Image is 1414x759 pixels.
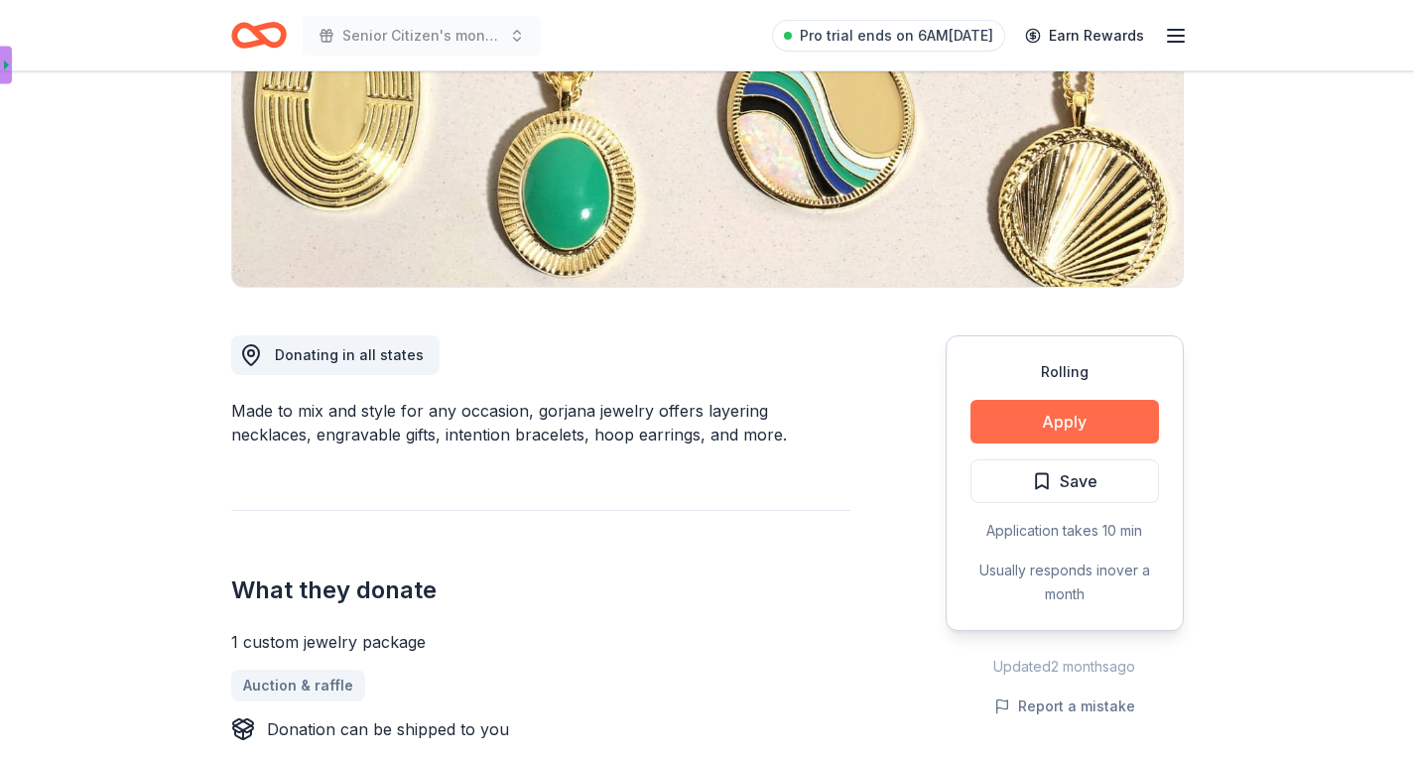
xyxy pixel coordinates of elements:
a: Pro trial ends on 6AM[DATE] [772,20,1005,52]
div: Rolling [970,360,1159,384]
button: Report a mistake [994,695,1135,718]
a: Auction & raffle [231,670,365,701]
a: Home [231,12,287,59]
div: Application takes 10 min [970,519,1159,543]
button: Senior Citizen's monthly birthday bash [303,16,541,56]
span: Pro trial ends on 6AM[DATE] [800,24,993,48]
span: Donating in all states [275,346,424,363]
span: Senior Citizen's monthly birthday bash [342,24,501,48]
span: Save [1060,468,1097,494]
div: Made to mix and style for any occasion, gorjana jewelry offers layering necklaces, engravable gif... [231,399,850,446]
div: Updated 2 months ago [946,655,1184,679]
button: Save [970,459,1159,503]
a: Earn Rewards [1013,18,1156,54]
button: Apply [970,400,1159,443]
div: 1 custom jewelry package [231,630,850,654]
div: Usually responds in over a month [970,559,1159,606]
div: Donation can be shipped to you [267,717,509,741]
h2: What they donate [231,574,850,606]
